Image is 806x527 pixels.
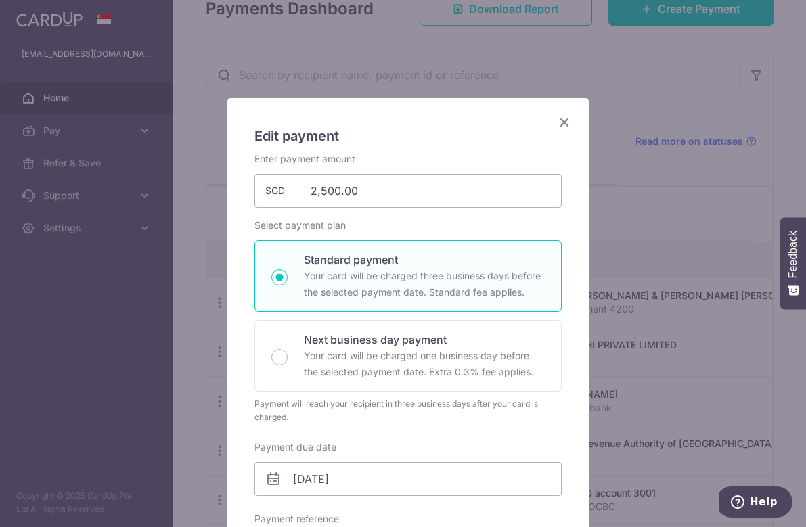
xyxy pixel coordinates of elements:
[254,174,562,208] input: 0.00
[304,331,545,348] p: Next business day payment
[787,231,799,278] span: Feedback
[304,348,545,380] p: Your card will be charged one business day before the selected payment date. Extra 0.3% fee applies.
[719,486,792,520] iframe: Opens a widget where you can find more information
[254,152,355,166] label: Enter payment amount
[254,125,562,147] h5: Edit payment
[254,397,562,424] div: Payment will reach your recipient in three business days after your card is charged.
[254,512,339,526] label: Payment reference
[556,114,573,131] button: Close
[780,217,806,309] button: Feedback - Show survey
[254,440,336,454] label: Payment due date
[265,184,300,198] span: SGD
[254,219,346,232] label: Select payment plan
[304,268,545,300] p: Your card will be charged three business days before the selected payment date. Standard fee appl...
[304,252,545,268] p: Standard payment
[254,462,562,496] input: DD / MM / YYYY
